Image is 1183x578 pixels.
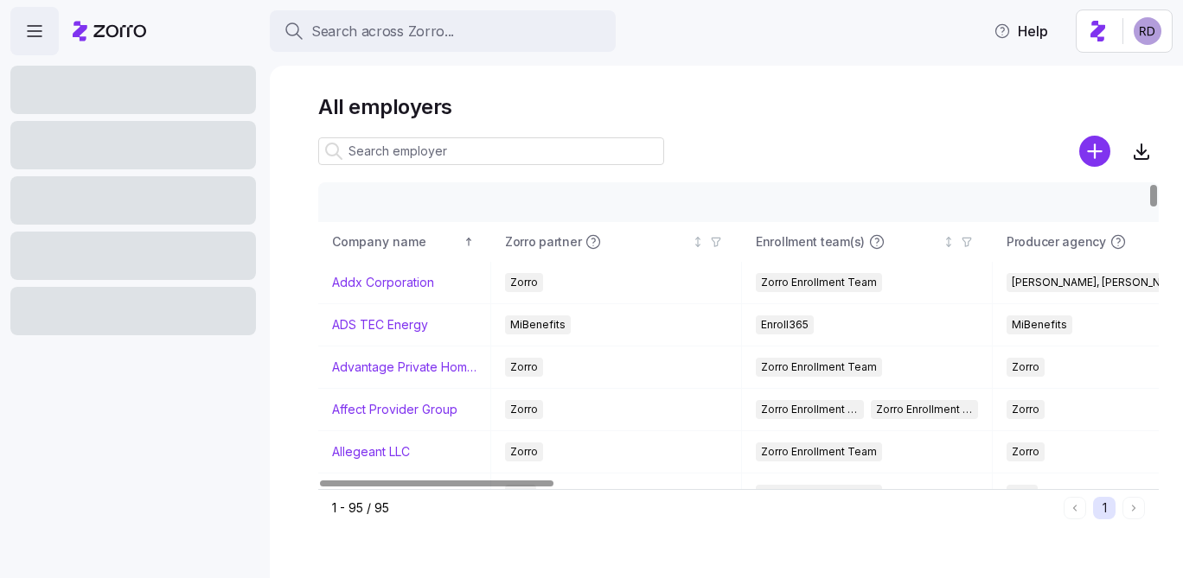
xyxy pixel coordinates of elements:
[1064,497,1086,519] button: Previous page
[943,236,955,248] div: Not sorted
[318,93,1159,120] h1: All employers
[332,359,476,376] a: Advantage Private Home Care
[510,273,538,292] span: Zorro
[1012,400,1039,419] span: Zorro
[270,10,616,52] button: Search across Zorro...
[510,442,538,461] span: Zorro
[994,21,1048,41] span: Help
[761,273,877,292] span: Zorro Enrollment Team
[761,315,809,334] span: Enroll365
[332,232,460,251] div: Company name
[756,233,865,251] span: Enrollment team(s)
[1093,497,1116,519] button: 1
[761,400,859,419] span: Zorro Enrollment Team
[1079,136,1110,167] svg: add icon
[332,316,428,333] a: ADS TEC Energy
[761,442,877,461] span: Zorro Enrollment Team
[510,315,566,334] span: MiBenefits
[318,222,491,262] th: Company nameSorted ascending
[332,274,434,291] a: Addx Corporation
[1012,442,1039,461] span: Zorro
[761,358,877,377] span: Zorro Enrollment Team
[505,233,581,251] span: Zorro partner
[332,499,1057,517] div: 1 - 95 / 95
[1012,358,1039,377] span: Zorro
[491,222,742,262] th: Zorro partnerNot sorted
[332,443,410,460] a: Allegeant LLC
[318,137,664,165] input: Search employer
[876,400,974,419] span: Zorro Enrollment Experts
[463,236,475,248] div: Sorted ascending
[692,236,704,248] div: Not sorted
[1012,315,1067,334] span: MiBenefits
[742,222,993,262] th: Enrollment team(s)Not sorted
[1122,497,1145,519] button: Next page
[311,21,454,42] span: Search across Zorro...
[510,358,538,377] span: Zorro
[332,401,457,418] a: Affect Provider Group
[980,14,1062,48] button: Help
[1007,233,1106,251] span: Producer agency
[1134,17,1161,45] img: 6d862e07fa9c5eedf81a4422c42283ac
[510,400,538,419] span: Zorro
